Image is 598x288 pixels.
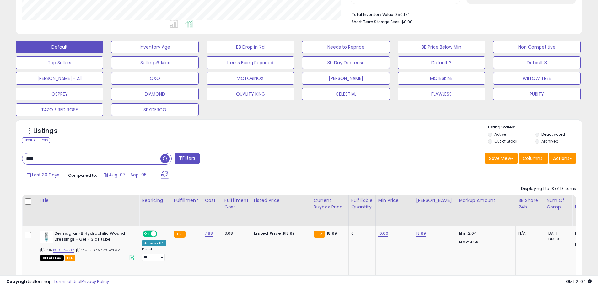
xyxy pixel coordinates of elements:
[493,72,581,85] button: WILLOW TREE
[575,197,598,210] div: Total Rev.
[302,56,390,69] button: 30 Day Decrease
[109,172,147,178] span: Aug-07 - Sep-05
[398,41,485,53] button: BB Price Below Min
[493,88,581,100] button: PURITY
[327,230,337,236] span: 18.99
[352,19,401,24] b: Short Term Storage Fees:
[549,153,576,164] button: Actions
[494,132,506,137] label: Active
[207,56,294,69] button: Items Being Repriced
[302,88,390,100] button: CELESTIAL
[254,230,283,236] b: Listed Price:
[111,103,199,116] button: SPYDERCO
[53,247,74,253] a: B000PQ771Y
[398,72,485,85] button: MOLESKINE
[16,88,103,100] button: OSPREY
[459,230,468,236] strong: Min:
[459,231,511,236] p: 2.04
[547,236,567,242] div: FBM: 0
[33,127,57,135] h5: Listings
[111,88,199,100] button: DIAMOND
[398,88,485,100] button: FLAWLESS
[68,172,97,178] span: Compared to:
[207,41,294,53] button: BB Drop in 7d
[416,230,426,237] a: 18.99
[6,279,29,285] strong: Copyright
[156,231,166,237] span: OFF
[22,137,50,143] div: Clear All Filters
[205,197,219,204] div: Cost
[254,197,308,204] div: Listed Price
[143,231,151,237] span: ON
[142,240,166,246] div: Amazon AI *
[23,170,67,180] button: Last 30 Days
[40,231,134,260] div: ASIN:
[523,155,542,161] span: Columns
[416,197,453,204] div: [PERSON_NAME]
[494,139,517,144] label: Out of Stock
[351,231,371,236] div: 0
[488,124,582,130] p: Listing States:
[111,72,199,85] button: OXO
[459,197,513,204] div: Markup Amount
[207,72,294,85] button: VICTORINOX
[566,279,592,285] span: 2025-10-6 21:04 GMT
[142,197,169,204] div: Repricing
[207,88,294,100] button: QUALITY KING
[16,56,103,69] button: Top Sellers
[6,279,109,285] div: seller snap | |
[75,247,120,252] span: | SKU: DER-SPD-03-EA.2
[547,197,569,210] div: Num of Comp.
[518,231,539,236] div: N/A
[519,153,548,164] button: Columns
[493,41,581,53] button: Non Competitive
[65,255,75,261] span: FBA
[224,231,246,236] div: 3.68
[174,197,199,204] div: Fulfillment
[518,197,541,210] div: BB Share 24h.
[16,103,103,116] button: TAZO / RED ROSE
[351,197,373,210] div: Fulfillable Quantity
[541,139,558,144] label: Archived
[352,10,571,18] li: $50,174
[254,231,306,236] div: $18.99
[459,239,511,245] p: 4.58
[100,170,154,180] button: Aug-07 - Sep-05
[142,247,166,261] div: Preset:
[40,231,53,243] img: 31ySkRcFqdL._SL40_.jpg
[39,197,137,204] div: Title
[401,19,412,25] span: $0.00
[485,153,518,164] button: Save View
[174,231,186,238] small: FBA
[54,279,80,285] a: Terms of Use
[40,255,64,261] span: All listings that are currently out of stock and unavailable for purchase on Amazon
[493,56,581,69] button: Default 3
[32,172,59,178] span: Last 30 Days
[352,12,394,17] b: Total Inventory Value:
[54,231,131,244] b: Dermagran-B Hydrophilic Wound Dressings - Gel - 3 oz tube
[302,72,390,85] button: [PERSON_NAME]
[314,197,346,210] div: Current Buybox Price
[111,56,199,69] button: Selling @ Max
[16,72,103,85] button: [PERSON_NAME] - All
[521,186,576,192] div: Displaying 1 to 13 of 13 items
[175,153,199,164] button: Filters
[224,197,249,210] div: Fulfillment Cost
[547,231,567,236] div: FBA: 1
[16,41,103,53] button: Default
[111,41,199,53] button: Inventory Age
[541,132,565,137] label: Deactivated
[378,230,388,237] a: 16.00
[205,230,213,237] a: 7.88
[459,239,470,245] strong: Max:
[398,56,485,69] button: Default 2
[302,41,390,53] button: Needs to Reprice
[81,279,109,285] a: Privacy Policy
[378,197,411,204] div: Min Price
[314,231,325,238] small: FBA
